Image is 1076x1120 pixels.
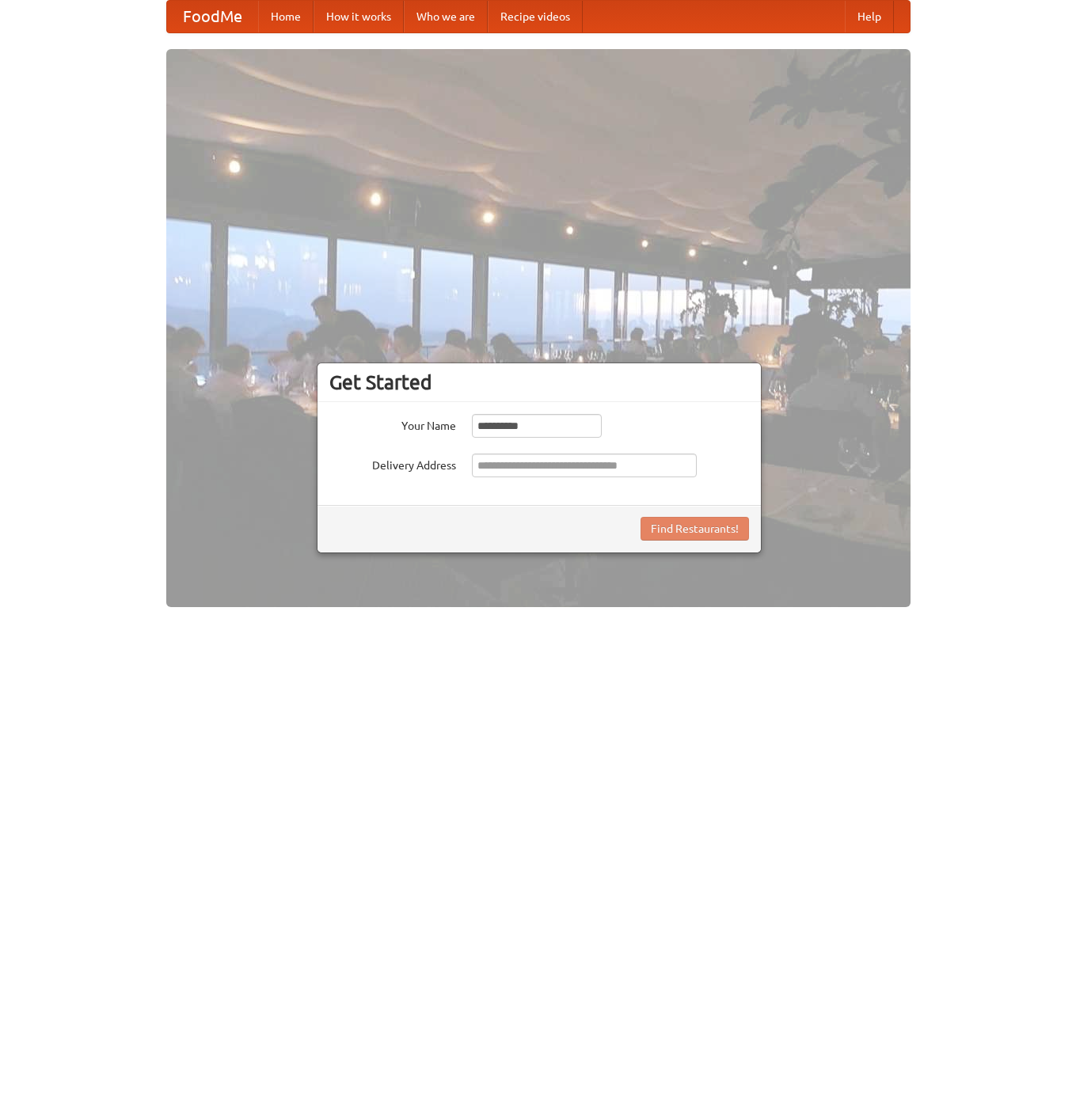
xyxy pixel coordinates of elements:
[845,1,894,32] a: Help
[329,370,749,394] h3: Get Started
[488,1,583,32] a: Recipe videos
[329,454,456,473] label: Delivery Address
[641,517,749,541] button: Find Restaurants!
[167,1,258,32] a: FoodMe
[404,1,488,32] a: Who we are
[329,414,456,434] label: Your Name
[314,1,404,32] a: How it works
[258,1,314,32] a: Home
